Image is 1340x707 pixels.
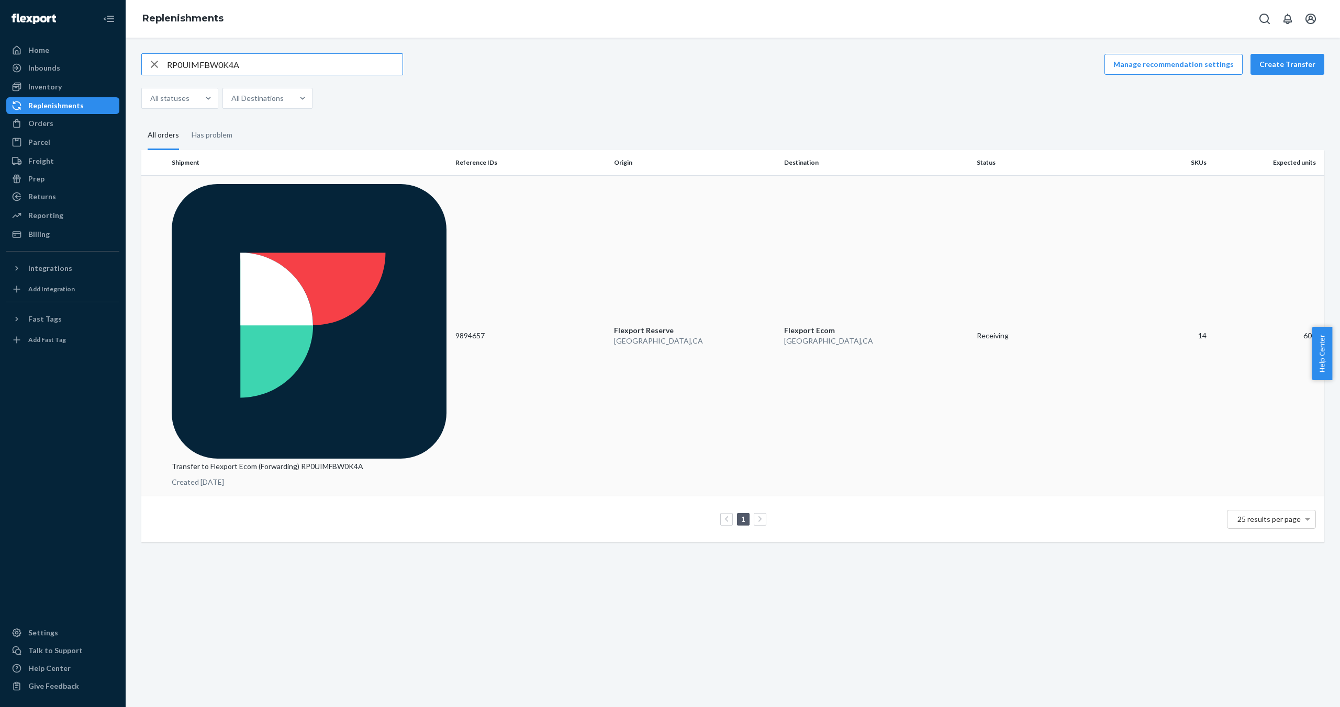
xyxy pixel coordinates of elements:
div: Add Fast Tag [28,335,66,344]
a: Returns [6,188,119,205]
div: Freight [28,156,54,166]
a: Home [6,42,119,59]
div: All orders [148,121,179,150]
td: 14 [1132,175,1211,496]
button: Open notifications [1277,8,1298,29]
a: Prep [6,170,119,187]
img: Flexport logo [12,14,56,24]
th: Status [973,150,1131,175]
button: Close Navigation [98,8,119,29]
div: Receiving [977,330,1009,341]
div: Billing [28,229,50,240]
div: Talk to Support [28,645,83,656]
th: Origin [610,150,780,175]
a: Settings [6,624,119,641]
th: Shipment [167,150,451,175]
a: Orders [6,115,119,132]
ol: breadcrumbs [134,4,232,34]
button: Help Center [1312,327,1332,380]
div: Help Center [28,663,71,674]
p: Flexport Reserve [614,325,776,336]
a: Billing [6,226,119,243]
div: All Destinations [231,93,284,104]
input: All statuses [189,93,191,104]
input: All Destinations [284,93,285,104]
div: Integrations [28,263,72,273]
th: Destination [780,150,973,175]
p: Flexport Ecom [784,325,968,336]
button: Manage recommendation settings [1104,54,1243,75]
div: Settings [28,628,58,638]
div: Inbounds [28,63,60,73]
td: 604 [1211,175,1324,496]
button: Give Feedback [6,678,119,694]
span: 25 results per page [1237,515,1301,523]
th: Reference IDs [451,150,610,175]
div: Prep [28,174,44,184]
p: [GEOGRAPHIC_DATA] , CA [784,336,968,346]
p: [GEOGRAPHIC_DATA] , CA [614,336,776,346]
button: Open account menu [1300,8,1321,29]
div: Reporting [28,210,63,221]
div: Orders [28,118,53,129]
p: Created [DATE] [172,477,447,487]
th: Expected units [1211,150,1324,175]
a: Inbounds [6,60,119,76]
th: SKUs [1132,150,1211,175]
button: Create Transfer [1250,54,1324,75]
a: Inventory [6,78,119,95]
div: Fast Tags [28,314,62,324]
a: Freight [6,153,119,169]
a: Replenishments [6,97,119,114]
p: Transfer to Flexport Ecom (Forwarding) RP0UIMFBW0K4A [172,461,447,472]
button: Integrations [6,260,119,277]
a: Page 1 is your current page [739,515,747,523]
div: Returns [28,191,56,202]
div: Give Feedback [28,681,79,691]
a: Reporting [6,207,119,224]
a: Add Fast Tag [6,332,119,348]
a: Talk to Support [6,642,119,659]
button: Fast Tags [6,311,119,327]
button: Open Search Box [1254,8,1275,29]
a: Add Integration [6,281,119,298]
a: Replenishments [142,13,224,24]
div: Home [28,45,49,55]
div: All statuses [150,93,189,104]
td: 9894657 [451,175,610,496]
div: Inventory [28,82,62,92]
input: Search Transfers [167,54,403,75]
div: Add Integration [28,284,75,293]
a: Help Center [6,660,119,677]
div: Replenishments [28,100,84,111]
div: Parcel [28,137,50,147]
div: Has problem [192,121,232,149]
a: Parcel [6,134,119,151]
